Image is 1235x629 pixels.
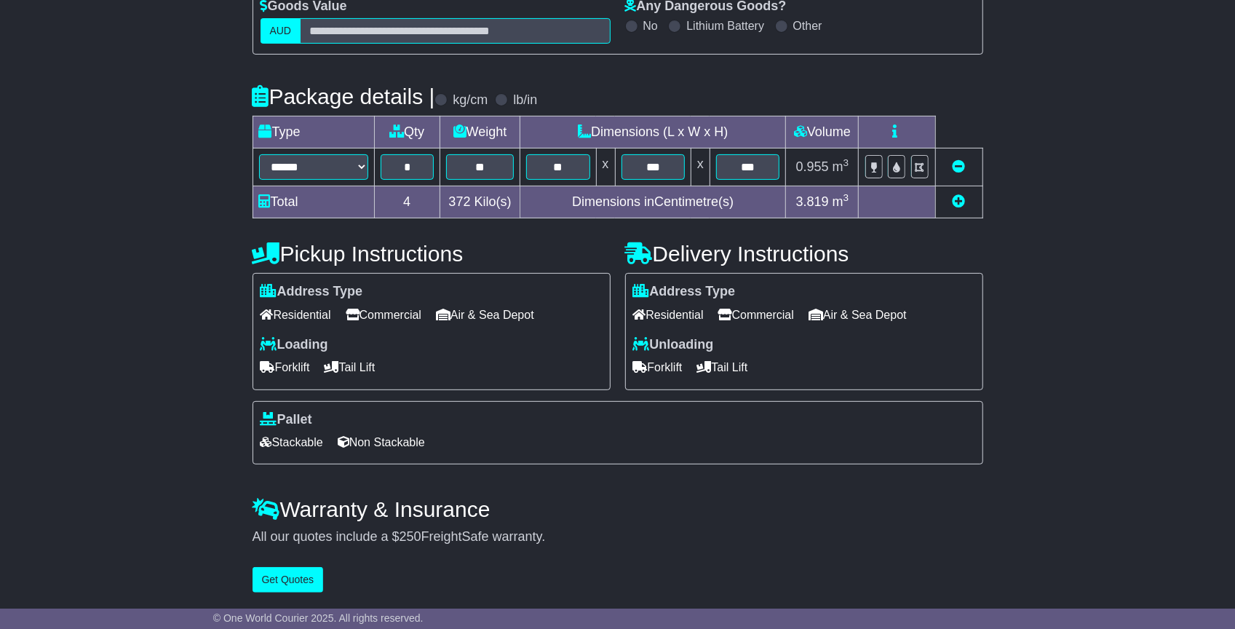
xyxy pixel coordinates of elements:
td: Type [253,116,374,149]
span: 3.819 [796,194,829,209]
button: Get Quotes [253,567,324,593]
label: Other [793,19,822,33]
label: Lithium Battery [686,19,764,33]
label: Address Type [261,284,363,300]
h4: Pickup Instructions [253,242,611,266]
h4: Package details | [253,84,435,108]
span: Residential [633,304,704,326]
span: © One World Courier 2025. All rights reserved. [213,612,424,624]
span: Stackable [261,431,323,454]
td: Weight [440,116,520,149]
span: Commercial [718,304,794,326]
span: 372 [449,194,471,209]
label: Pallet [261,412,312,428]
label: Loading [261,337,328,353]
span: Non Stackable [338,431,425,454]
span: Residential [261,304,331,326]
sup: 3 [843,157,849,168]
td: Total [253,186,374,218]
td: x [596,149,615,186]
td: x [691,149,710,186]
h4: Delivery Instructions [625,242,983,266]
td: Volume [786,116,859,149]
span: m [833,194,849,209]
label: No [643,19,658,33]
span: 0.955 [796,159,829,174]
td: Kilo(s) [440,186,520,218]
label: Address Type [633,284,736,300]
span: Forklift [261,356,310,379]
div: All our quotes include a $ FreightSafe warranty. [253,529,983,545]
a: Add new item [953,194,966,209]
h4: Warranty & Insurance [253,497,983,521]
span: Tail Lift [325,356,376,379]
label: lb/in [513,92,537,108]
span: Commercial [346,304,421,326]
span: Forklift [633,356,683,379]
td: Qty [374,116,440,149]
span: m [833,159,849,174]
span: Air & Sea Depot [436,304,534,326]
span: Tail Lift [697,356,748,379]
td: 4 [374,186,440,218]
td: Dimensions (L x W x H) [520,116,786,149]
span: Air & Sea Depot [809,304,907,326]
a: Remove this item [953,159,966,174]
label: kg/cm [453,92,488,108]
label: AUD [261,18,301,44]
label: Unloading [633,337,714,353]
sup: 3 [843,192,849,203]
td: Dimensions in Centimetre(s) [520,186,786,218]
span: 250 [400,529,421,544]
